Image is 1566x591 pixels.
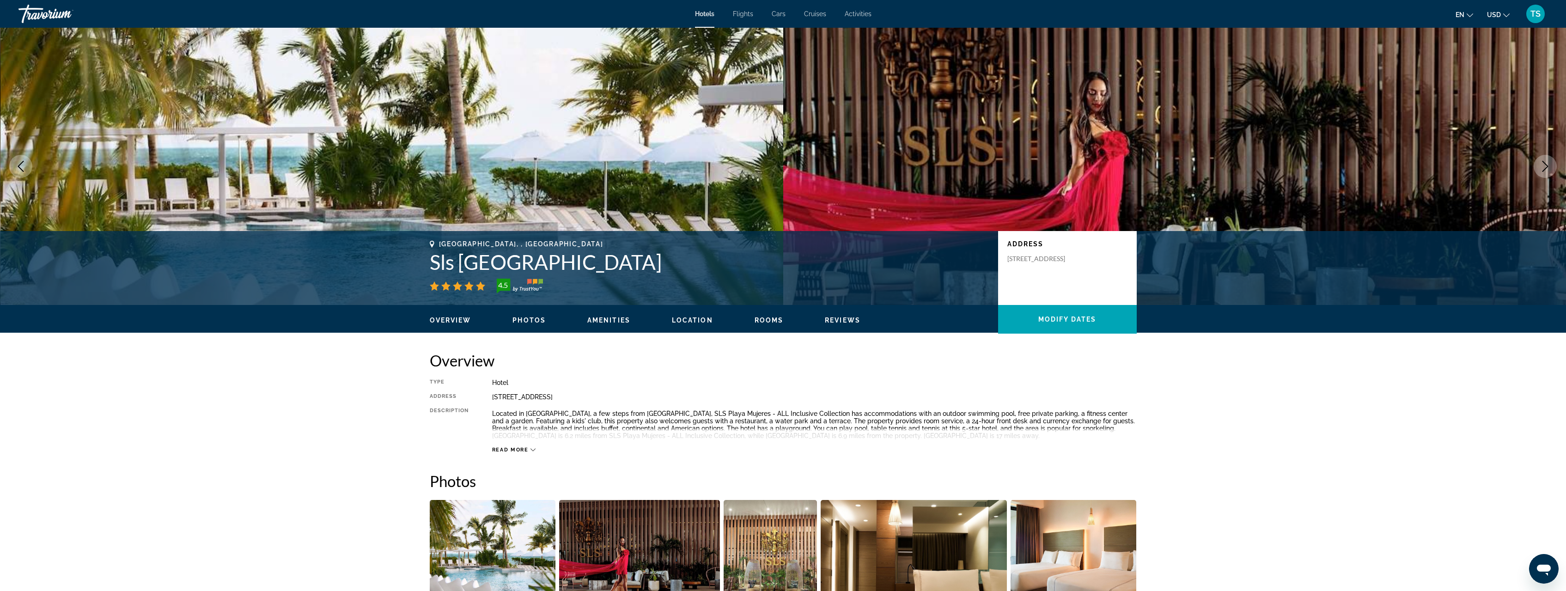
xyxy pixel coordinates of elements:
div: [STREET_ADDRESS] [492,393,1137,401]
span: en [1456,11,1464,18]
iframe: Button to launch messaging window [1529,554,1559,584]
button: User Menu [1523,4,1548,24]
a: Cruises [804,10,826,18]
a: Flights [733,10,753,18]
span: Modify Dates [1038,316,1096,323]
a: Travorium [18,2,111,26]
button: Photos [512,316,546,324]
div: Type [430,379,469,386]
h2: Photos [430,472,1137,490]
button: Previous image [9,155,32,178]
button: Amenities [587,316,630,324]
a: Cars [772,10,786,18]
a: Activities [845,10,871,18]
button: Change language [1456,8,1473,21]
span: TS [1530,9,1541,18]
div: 4.5 [494,280,512,291]
button: Overview [430,316,471,324]
button: Change currency [1487,8,1510,21]
button: Rooms [755,316,784,324]
p: [STREET_ADDRESS] [1007,255,1081,263]
img: TrustYou guest rating badge [497,279,543,293]
div: Hotel [492,379,1137,386]
p: Located in [GEOGRAPHIC_DATA], a few steps from [GEOGRAPHIC_DATA], SLS Playa Mujeres - ALL Inclusi... [492,410,1137,439]
h2: Overview [430,351,1137,370]
span: [GEOGRAPHIC_DATA], , [GEOGRAPHIC_DATA] [439,240,603,248]
button: Modify Dates [998,305,1137,334]
a: Hotels [695,10,714,18]
button: Read more [492,446,536,453]
button: Reviews [825,316,860,324]
button: Location [672,316,713,324]
h1: Sls [GEOGRAPHIC_DATA] [430,250,989,274]
div: Address [430,393,469,401]
p: Address [1007,240,1127,248]
div: Description [430,408,469,442]
span: USD [1487,11,1501,18]
span: Read more [492,447,529,453]
button: Next image [1534,155,1557,178]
